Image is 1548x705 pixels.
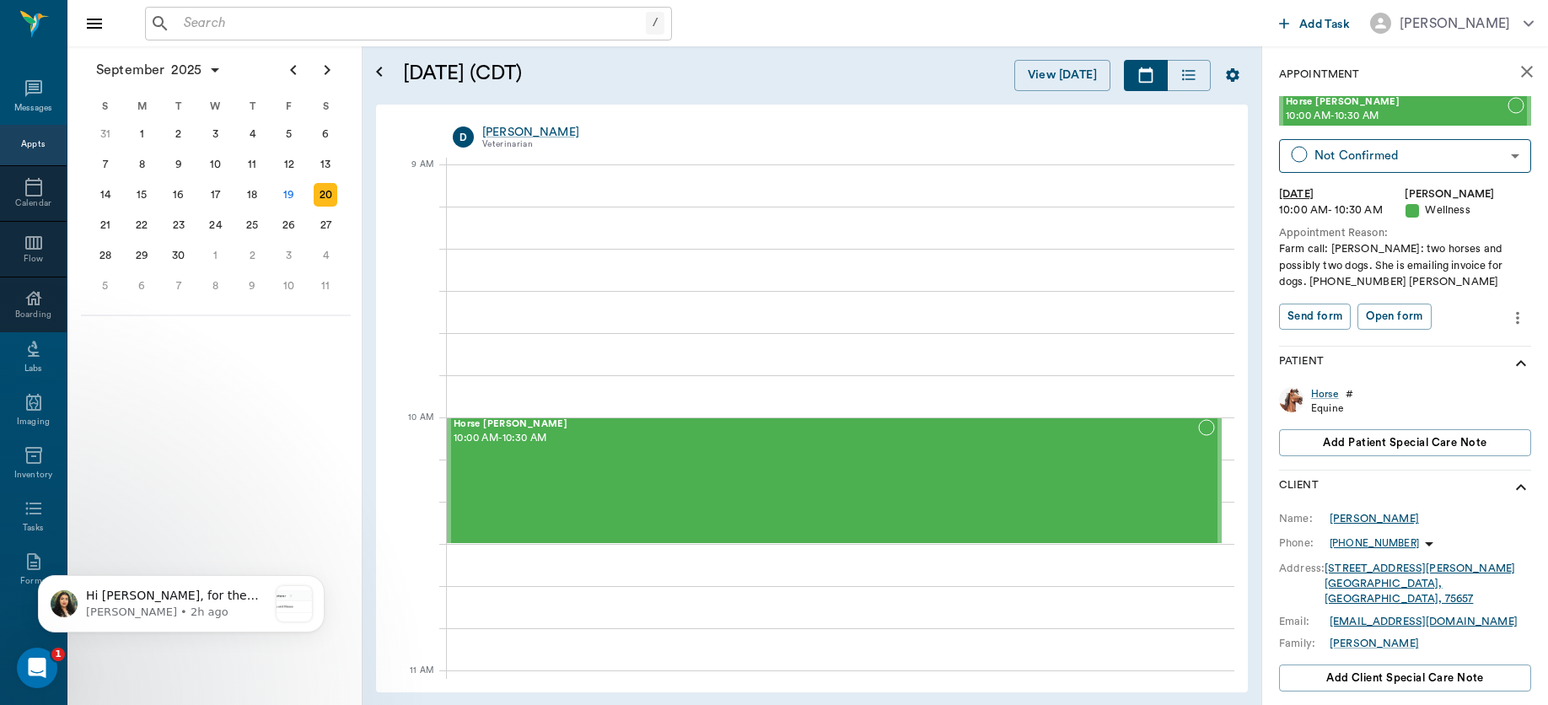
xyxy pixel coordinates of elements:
div: Thursday, October 2, 2025 [240,244,264,267]
a: [PERSON_NAME] [1330,636,1419,651]
div: [PERSON_NAME] [1330,511,1419,526]
span: Horse [PERSON_NAME] [454,419,1198,430]
div: Saturday, October 11, 2025 [314,274,337,298]
span: 2025 [168,58,205,82]
div: Appts [21,138,45,151]
div: W [197,94,234,119]
div: Wednesday, September 24, 2025 [204,213,228,237]
button: close [1510,55,1544,89]
div: Saturday, September 20, 2025 [314,183,337,207]
div: Friday, September 5, 2025 [277,122,301,146]
iframe: Intercom live chat [17,648,57,688]
div: 11 AM [390,662,433,704]
div: Name: [1279,511,1330,526]
div: # [1346,387,1353,401]
div: Imaging [17,416,50,428]
div: Sunday, September 21, 2025 [94,213,117,237]
button: Add Task [1272,8,1357,39]
div: 10 AM [390,409,433,451]
div: Friday, September 12, 2025 [277,153,301,176]
div: S [87,94,124,119]
button: Close drawer [78,7,111,40]
button: September2025 [88,53,230,87]
div: Sunday, September 28, 2025 [94,244,117,267]
div: Thursday, September 18, 2025 [240,183,264,207]
div: T [160,94,197,119]
iframe: Intercom notifications message [13,541,350,659]
input: Search [177,12,646,35]
svg: show more [1511,353,1531,374]
button: Previous page [277,53,310,87]
div: Friday, September 26, 2025 [277,213,301,237]
button: [PERSON_NAME] [1357,8,1547,39]
span: 10:00 AM - 10:30 AM [454,430,1198,447]
div: Thursday, September 11, 2025 [240,153,264,176]
div: S [307,94,344,119]
div: Today, Friday, September 19, 2025 [277,183,301,207]
div: Wellness [1406,202,1532,218]
div: Tasks [23,522,44,535]
div: T [234,94,271,119]
a: [EMAIL_ADDRESS][DOMAIN_NAME] [1330,616,1518,627]
button: Next page [310,53,344,87]
a: [PERSON_NAME] [482,124,1215,141]
div: Sunday, September 7, 2025 [94,153,117,176]
div: Wednesday, October 1, 2025 [204,244,228,267]
div: Phone: [1279,535,1330,551]
div: Sunday, September 14, 2025 [94,183,117,207]
div: 10:00 AM - 10:30 AM [1279,202,1406,218]
div: Equine [1311,401,1353,416]
div: Monday, September 8, 2025 [130,153,153,176]
a: [STREET_ADDRESS][PERSON_NAME][GEOGRAPHIC_DATA], [GEOGRAPHIC_DATA], 75657 [1325,563,1515,605]
div: Thursday, September 4, 2025 [240,122,264,146]
span: September [93,58,168,82]
button: Open form [1357,304,1431,330]
div: Messages [14,102,53,115]
div: Saturday, October 4, 2025 [314,244,337,267]
div: Monday, September 22, 2025 [130,213,153,237]
div: [DATE] [1279,186,1406,202]
div: Tuesday, September 30, 2025 [167,244,191,267]
p: Patient [1279,353,1324,374]
span: Add client Special Care Note [1326,669,1484,687]
div: D [453,126,474,148]
button: Add client Special Care Note [1279,665,1531,692]
div: Tuesday, September 23, 2025 [167,213,191,237]
img: Profile Image [1279,387,1304,412]
div: Tuesday, October 7, 2025 [167,274,191,298]
div: Saturday, September 27, 2025 [314,213,337,237]
div: Thursday, September 25, 2025 [240,213,264,237]
div: Sunday, October 5, 2025 [94,274,117,298]
div: Sunday, August 31, 2025 [94,122,117,146]
button: Open calendar [369,40,390,105]
div: Appointment Reason: [1279,225,1531,241]
svg: show more [1511,477,1531,498]
div: 9 AM [390,156,433,198]
div: / [646,12,664,35]
span: 10:00 AM - 10:30 AM [1286,108,1508,125]
div: Not Confirmed [1314,146,1504,165]
div: Tuesday, September 2, 2025 [167,122,191,146]
div: Tuesday, September 16, 2025 [167,183,191,207]
div: Monday, September 15, 2025 [130,183,153,207]
div: M [124,94,161,119]
span: 1 [51,648,65,661]
div: Wednesday, September 17, 2025 [204,183,228,207]
div: Veterinarian [482,137,1215,152]
div: Address: [1279,561,1325,576]
a: Horse [1311,387,1339,401]
div: Monday, September 1, 2025 [130,122,153,146]
div: NOT_CONFIRMED, 10:00 AM - 10:30 AM [447,417,1222,544]
h5: [DATE] (CDT) [403,60,761,87]
div: Wednesday, September 10, 2025 [204,153,228,176]
span: Horse [PERSON_NAME] [1286,97,1508,108]
button: View [DATE] [1014,60,1110,91]
div: Wednesday, September 3, 2025 [204,122,228,146]
div: Farm call: [PERSON_NAME]: two horses and possibly two dogs. She is emailing invoice for dogs. [PH... [1279,241,1531,290]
